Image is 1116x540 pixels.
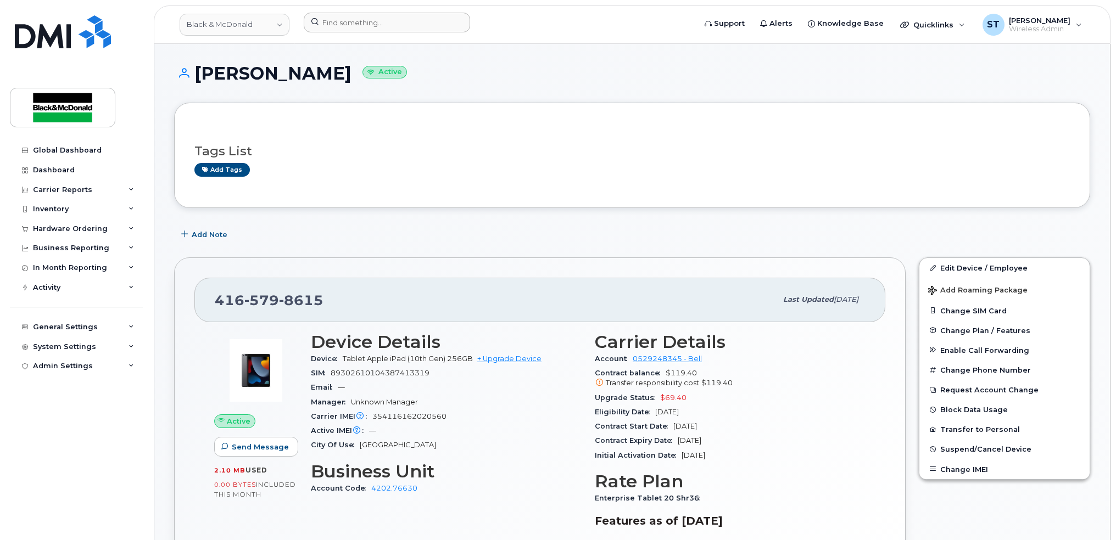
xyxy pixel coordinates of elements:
[194,163,250,177] a: Add tags
[660,393,687,402] span: $69.40
[311,383,338,391] span: Email
[928,286,1028,296] span: Add Roaming Package
[919,419,1090,439] button: Transfer to Personal
[214,437,298,457] button: Send Message
[919,258,1090,278] a: Edit Device / Employee
[701,379,733,387] span: $119.40
[331,369,429,377] span: 89302610104387413319
[174,64,1090,83] h1: [PERSON_NAME]
[682,451,705,459] span: [DATE]
[311,412,372,420] span: Carrier IMEI
[311,441,360,449] span: City Of Use
[369,426,376,435] span: —
[633,355,702,363] a: 0529248345 - Bell
[940,346,1029,354] span: Enable Call Forwarding
[232,442,289,452] span: Send Message
[194,144,1070,158] h3: Tags List
[655,408,679,416] span: [DATE]
[338,383,345,391] span: —
[351,398,418,406] span: Unknown Manager
[919,360,1090,380] button: Change Phone Number
[595,514,866,527] h3: Features as of [DATE]
[940,445,1031,453] span: Suspend/Cancel Device
[595,451,682,459] span: Initial Activation Date
[311,426,369,435] span: Active IMEI
[311,462,582,481] h3: Business Unit
[919,301,1090,320] button: Change SIM Card
[783,295,834,303] span: Last updated
[606,379,699,387] span: Transfer responsibility cost
[595,408,655,416] span: Eligibility Date
[940,326,1030,334] span: Change Plan / Features
[362,66,407,78] small: Active
[244,292,279,308] span: 579
[919,380,1090,400] button: Request Account Change
[311,332,582,352] h3: Device Details
[360,441,436,449] span: [GEOGRAPHIC_DATA]
[311,484,371,492] span: Account Code
[595,393,660,402] span: Upgrade Status
[595,332,866,352] h3: Carrier Details
[673,422,697,430] span: [DATE]
[919,320,1090,340] button: Change Plan / Features
[595,369,666,377] span: Contract balance
[311,369,331,377] span: SIM
[477,355,542,363] a: + Upgrade Device
[919,340,1090,360] button: Enable Call Forwarding
[245,466,267,474] span: used
[595,471,866,491] h3: Rate Plan
[595,355,633,363] span: Account
[372,412,447,420] span: 354116162020560
[311,398,351,406] span: Manager
[192,229,227,240] span: Add Note
[595,422,673,430] span: Contract Start Date
[919,459,1090,479] button: Change IMEI
[919,278,1090,301] button: Add Roaming Package
[834,295,858,303] span: [DATE]
[214,466,245,474] span: 2.10 MB
[678,436,701,445] span: [DATE]
[311,355,343,363] span: Device
[595,436,678,445] span: Contract Expiry Date
[215,292,323,308] span: 416
[214,481,256,488] span: 0.00 Bytes
[371,484,417,492] a: 4202.76630
[595,494,705,502] span: Enterprise Tablet 20 Shr36
[227,416,250,426] span: Active
[919,400,1090,419] button: Block Data Usage
[223,337,289,403] img: image20231002-3703462-18bu571.jpeg
[343,355,473,363] span: Tablet Apple iPad (10th Gen) 256GB
[279,292,323,308] span: 8615
[214,480,296,498] span: included this month
[174,224,237,244] button: Add Note
[595,369,866,389] span: $119.40
[919,439,1090,459] button: Suspend/Cancel Device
